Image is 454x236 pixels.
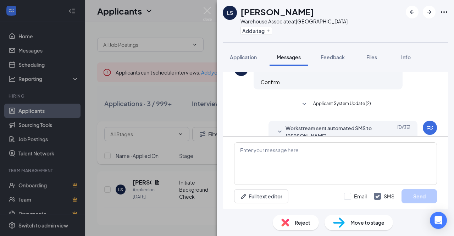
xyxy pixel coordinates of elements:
[366,54,377,60] span: Files
[440,8,448,16] svg: Ellipses
[295,219,310,226] span: Reject
[286,124,378,140] span: Workstream sent automated SMS to [PERSON_NAME].
[430,212,447,229] div: Open Intercom Messenger
[266,29,270,33] svg: Plus
[426,124,434,132] svg: WorkstreamLogo
[240,27,272,34] button: PlusAdd a tag
[321,54,345,60] span: Feedback
[300,100,309,109] svg: SmallChevronDown
[234,189,288,203] button: Full text editorPen
[261,79,280,85] span: Confirm
[240,18,348,25] div: Warehouse Associate at [GEOGRAPHIC_DATA]
[401,54,411,60] span: Info
[313,100,371,109] span: Applicant System Update (2)
[240,193,247,200] svg: Pen
[406,6,419,18] button: ArrowLeftNew
[276,128,284,136] svg: SmallChevronDown
[240,6,314,18] h1: [PERSON_NAME]
[408,8,416,16] svg: ArrowLeftNew
[402,189,437,203] button: Send
[230,54,257,60] span: Application
[300,100,371,109] button: SmallChevronDownApplicant System Update (2)
[423,6,436,18] button: ArrowRight
[350,219,384,226] span: Move to stage
[227,9,233,16] div: LS
[425,8,433,16] svg: ArrowRight
[277,54,301,60] span: Messages
[397,124,410,140] span: [DATE]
